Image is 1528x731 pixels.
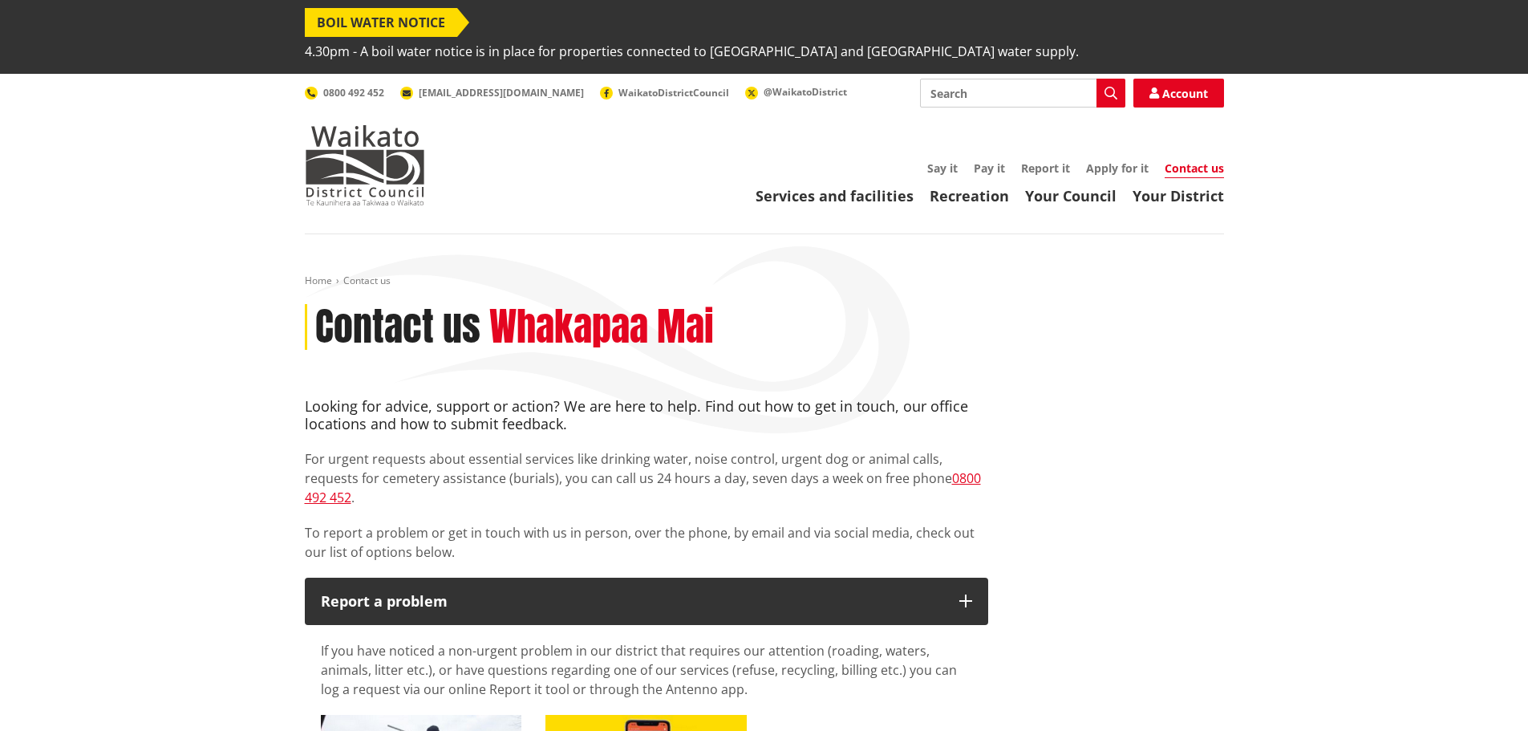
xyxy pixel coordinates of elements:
[305,523,988,562] p: To report a problem or get in touch with us in person, over the phone, by email and via social me...
[618,86,729,99] span: WaikatoDistrictCouncil
[305,578,988,626] button: Report a problem
[764,85,847,99] span: @WaikatoDistrict
[305,274,332,287] a: Home
[321,594,943,610] p: Report a problem
[315,304,480,351] h1: Contact us
[1086,160,1149,176] a: Apply for it
[323,86,384,99] span: 0800 492 452
[305,8,457,37] span: BOIL WATER NOTICE
[756,186,914,205] a: Services and facilities
[1133,186,1224,205] a: Your District
[745,85,847,99] a: @WaikatoDistrict
[305,274,1224,288] nav: breadcrumb
[920,79,1125,108] input: Search input
[305,449,988,507] p: For urgent requests about essential services like drinking water, noise control, urgent dog or an...
[1025,186,1117,205] a: Your Council
[400,86,584,99] a: [EMAIL_ADDRESS][DOMAIN_NAME]
[419,86,584,99] span: [EMAIL_ADDRESS][DOMAIN_NAME]
[600,86,729,99] a: WaikatoDistrictCouncil
[974,160,1005,176] a: Pay it
[1165,160,1224,178] a: Contact us
[305,37,1079,66] span: 4.30pm - A boil water notice is in place for properties connected to [GEOGRAPHIC_DATA] and [GEOGR...
[343,274,391,287] span: Contact us
[305,469,981,506] a: 0800 492 452
[489,304,714,351] h2: Whakapaa Mai
[927,160,958,176] a: Say it
[1133,79,1224,108] a: Account
[305,125,425,205] img: Waikato District Council - Te Kaunihera aa Takiwaa o Waikato
[1021,160,1070,176] a: Report it
[930,186,1009,205] a: Recreation
[305,398,988,433] h4: Looking for advice, support or action? We are here to help. Find out how to get in touch, our off...
[321,642,957,698] span: If you have noticed a non-urgent problem in our district that requires our attention (roading, wa...
[305,86,384,99] a: 0800 492 452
